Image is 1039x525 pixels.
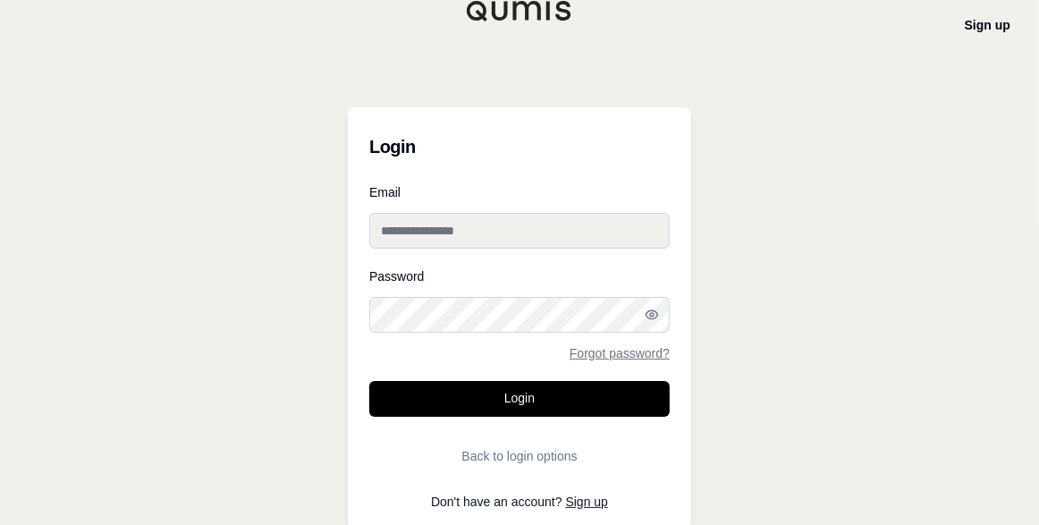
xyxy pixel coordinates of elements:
[369,438,670,474] button: Back to login options
[369,129,670,165] h3: Login
[369,495,670,508] p: Don't have an account?
[369,381,670,417] button: Login
[566,495,608,509] a: Sign up
[965,18,1010,32] a: Sign up
[369,270,670,283] label: Password
[369,186,670,199] label: Email
[570,347,670,360] a: Forgot password?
